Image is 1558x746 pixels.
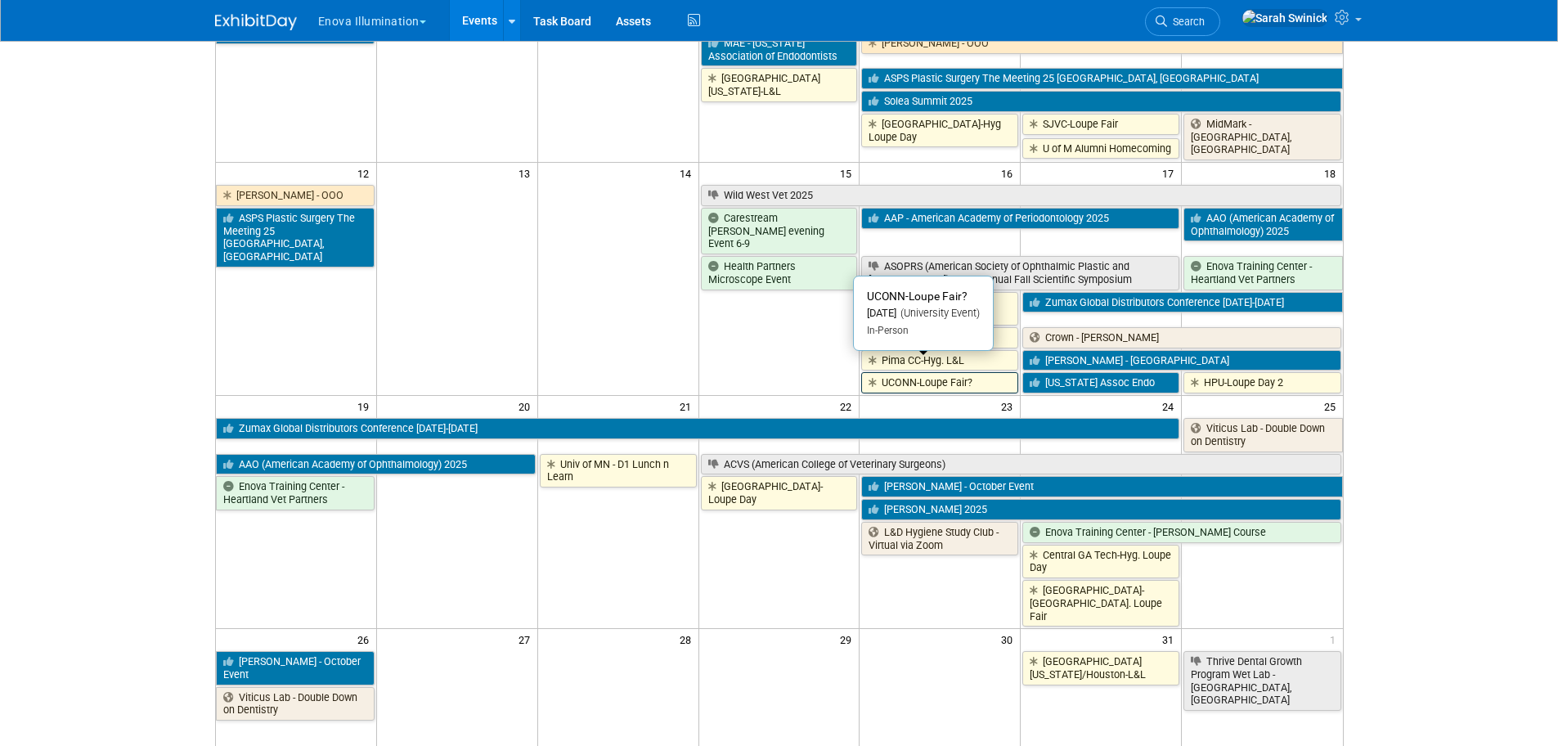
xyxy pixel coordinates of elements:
a: Zumax Global Distributors Conference [DATE]-[DATE] [216,418,1180,439]
a: UCONN-Loupe Fair? [861,372,1018,393]
span: 1 [1328,629,1343,649]
a: [US_STATE] Assoc Endo [1022,372,1179,393]
span: 24 [1161,396,1181,416]
span: 19 [356,396,376,416]
a: Central GA Tech-Hyg. Loupe Day [1022,545,1179,578]
span: 30 [999,629,1020,649]
a: Solea Summit 2025 [861,91,1340,112]
span: 15 [838,163,859,183]
a: [GEOGRAPHIC_DATA]-Loupe Day [701,476,858,510]
span: (University Event) [896,307,980,319]
a: Carestream [PERSON_NAME] evening Event 6-9 [701,208,858,254]
a: [GEOGRAPHIC_DATA][US_STATE]/Houston-L&L [1022,651,1179,685]
span: 27 [517,629,537,649]
span: 22 [838,396,859,416]
a: SJVC-Loupe Fair [1022,114,1179,135]
span: 25 [1322,396,1343,416]
span: 12 [356,163,376,183]
span: 17 [1161,163,1181,183]
a: Thrive Dental Growth Program Wet Lab - [GEOGRAPHIC_DATA], [GEOGRAPHIC_DATA] [1183,651,1340,711]
a: ACVS (American College of Veterinary Surgeons) [701,454,1341,475]
span: Search [1167,16,1205,28]
span: 26 [356,629,376,649]
a: Enova Training Center - [PERSON_NAME] Course [1022,522,1340,543]
a: Viticus Lab - Double Down on Dentistry [216,687,375,721]
a: AAP - American Academy of Periodontology 2025 [861,208,1179,229]
span: 21 [678,396,698,416]
span: In-Person [867,325,909,336]
span: 13 [517,163,537,183]
img: ExhibitDay [215,14,297,30]
a: Enova Training Center - Heartland Vet Partners [216,476,375,510]
img: Sarah Swinick [1241,9,1328,27]
a: [PERSON_NAME] - October Event [216,651,375,685]
a: Pima CC-Hyg. L&L [861,350,1018,371]
span: 31 [1161,629,1181,649]
span: 23 [999,396,1020,416]
a: ASPS Plastic Surgery The Meeting 25 [GEOGRAPHIC_DATA], [GEOGRAPHIC_DATA] [861,68,1342,89]
a: MidMark - [GEOGRAPHIC_DATA], [GEOGRAPHIC_DATA] [1183,114,1340,160]
a: HPU-Loupe Day 2 [1183,372,1340,393]
a: Wild West Vet 2025 [701,185,1341,206]
span: 29 [838,629,859,649]
a: Enova Training Center - Heartland Vet Partners [1183,256,1342,290]
a: Health Partners Microscope Event [701,256,858,290]
a: U of M Alumni Homecoming [1022,138,1179,160]
a: [GEOGRAPHIC_DATA]-Hyg Loupe Day [861,114,1018,147]
a: [PERSON_NAME] - OOO [861,33,1342,54]
a: Viticus Lab - Double Down on Dentistry [1183,418,1342,452]
a: [GEOGRAPHIC_DATA]-[GEOGRAPHIC_DATA]. Loupe Fair [1022,580,1179,627]
span: 18 [1322,163,1343,183]
span: 28 [678,629,698,649]
div: [DATE] [867,307,980,321]
a: AAO (American Academy of Ophthalmology) 2025 [216,454,536,475]
a: Crown - [PERSON_NAME] [1022,327,1340,348]
a: [GEOGRAPHIC_DATA][US_STATE]-L&L [701,68,858,101]
a: ASOPRS (American Society of Ophthalmic Plastic and [MEDICAL_DATA]) - 56th Annual Fall Scientific ... [861,256,1179,290]
a: Univ of MN - D1 Lunch n Learn [540,454,697,488]
span: 16 [999,163,1020,183]
a: Search [1145,7,1220,36]
a: [PERSON_NAME] - October Event [861,476,1342,497]
span: UCONN-Loupe Fair? [867,290,968,303]
a: Zumax Global Distributors Conference [DATE]-[DATE] [1022,292,1342,313]
a: L&D Hygiene Study Club - Virtual via Zoom [861,522,1018,555]
a: [PERSON_NAME] - [GEOGRAPHIC_DATA] [1022,350,1340,371]
a: [PERSON_NAME] 2025 [861,499,1340,520]
a: AAO (American Academy of Ophthalmology) 2025 [1183,208,1342,241]
a: MAE - [US_STATE] Association of Endodontists [701,33,858,66]
a: [PERSON_NAME] - OOO [216,185,375,206]
span: 14 [678,163,698,183]
span: 20 [517,396,537,416]
a: ASPS Plastic Surgery The Meeting 25 [GEOGRAPHIC_DATA], [GEOGRAPHIC_DATA] [216,208,375,267]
